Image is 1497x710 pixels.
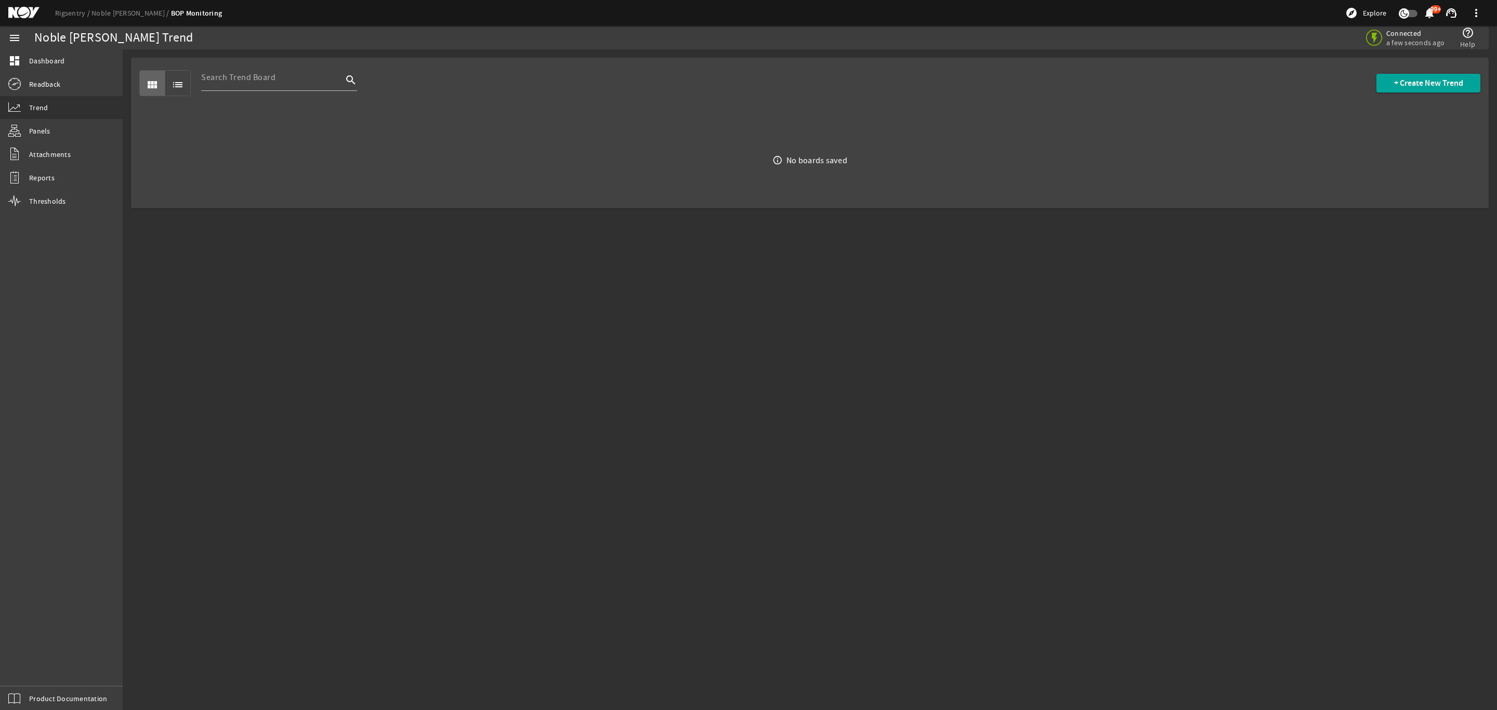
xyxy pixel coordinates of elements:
mat-icon: explore [1345,7,1358,19]
input: Search Trend Board [201,71,343,84]
span: Reports [29,173,55,183]
button: 99+ [1424,8,1435,19]
span: Panels [29,126,50,136]
span: Explore [1363,8,1386,18]
mat-icon: notifications [1423,7,1436,19]
a: Rigsentry [55,8,91,18]
span: a few seconds ago [1386,38,1445,47]
i: info_outline [772,155,783,166]
span: Dashboard [29,56,64,66]
span: Readback [29,79,60,89]
mat-icon: menu [8,32,21,44]
button: + Create New Trend [1376,74,1480,93]
mat-icon: support_agent [1445,7,1457,19]
mat-icon: view_module [146,78,159,91]
button: more_vert [1464,1,1489,25]
div: Noble [PERSON_NAME] Trend [34,33,193,43]
a: BOP Monitoring [171,8,222,18]
a: Noble [PERSON_NAME] [91,8,171,18]
div: No boards saved [786,155,847,166]
i: search [345,74,357,86]
span: Trend [29,102,48,113]
span: Help [1460,39,1475,49]
span: + Create New Trend [1394,78,1463,88]
mat-icon: help_outline [1462,27,1474,39]
mat-icon: list [172,78,184,91]
mat-icon: dashboard [8,55,21,67]
span: Connected [1386,29,1445,38]
button: Explore [1341,5,1390,21]
span: Thresholds [29,196,66,206]
span: Attachments [29,149,71,160]
span: Product Documentation [29,693,107,704]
